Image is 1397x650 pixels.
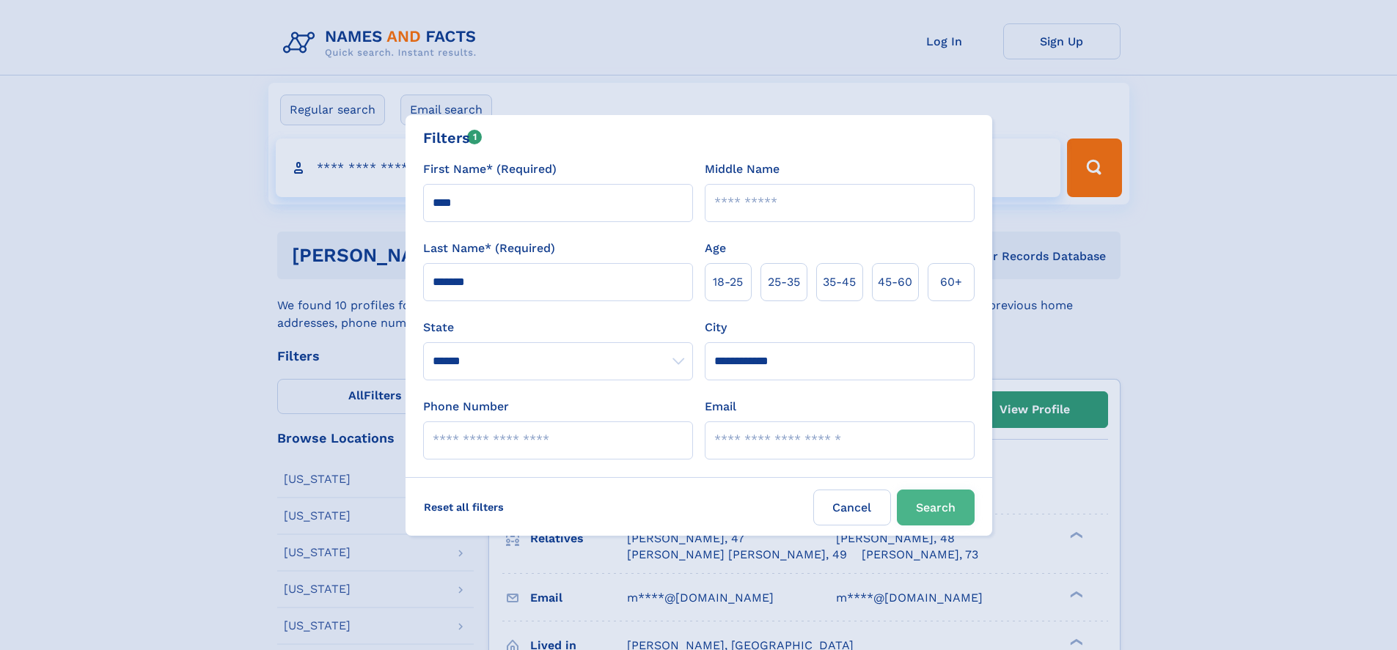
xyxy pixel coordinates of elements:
label: State [423,319,693,336]
label: Cancel [813,490,891,525]
label: Reset all filters [414,490,513,525]
label: Email [705,398,736,416]
span: 60+ [940,273,962,291]
label: Phone Number [423,398,509,416]
label: Age [705,240,726,257]
button: Search [897,490,975,525]
label: Middle Name [705,160,780,178]
span: 18‑25 [713,273,743,291]
span: 45‑60 [878,273,912,291]
label: Last Name* (Required) [423,240,555,257]
div: Filters [423,127,483,149]
label: City [705,319,727,336]
span: 35‑45 [823,273,856,291]
span: 25‑35 [768,273,800,291]
label: First Name* (Required) [423,160,557,178]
